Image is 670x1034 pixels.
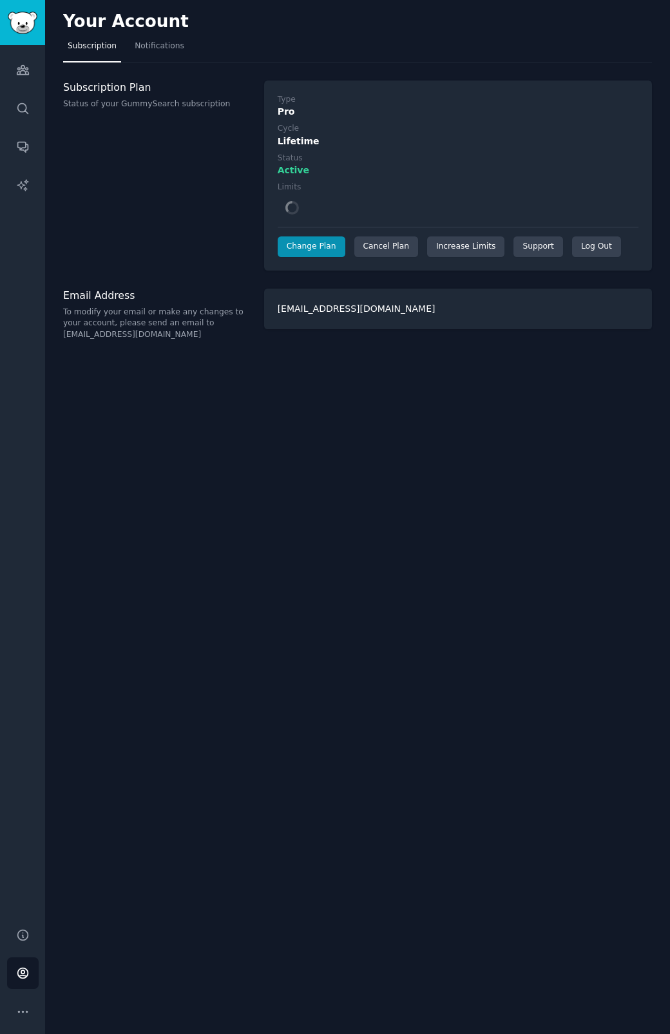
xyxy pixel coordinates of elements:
[63,99,251,110] p: Status of your GummySearch subscription
[63,36,121,62] a: Subscription
[68,41,117,52] span: Subscription
[63,12,189,32] h2: Your Account
[513,236,562,257] a: Support
[427,236,505,257] a: Increase Limits
[278,94,296,106] div: Type
[278,153,303,164] div: Status
[572,236,621,257] div: Log Out
[63,81,251,94] h3: Subscription Plan
[354,236,418,257] div: Cancel Plan
[278,123,299,135] div: Cycle
[63,289,251,302] h3: Email Address
[278,105,638,119] div: Pro
[264,289,652,329] div: [EMAIL_ADDRESS][DOMAIN_NAME]
[278,135,638,148] div: Lifetime
[8,12,37,34] img: GummySearch logo
[278,164,309,177] span: Active
[130,36,189,62] a: Notifications
[63,307,251,341] p: To modify your email or make any changes to your account, please send an email to [EMAIL_ADDRESS]...
[278,182,301,193] div: Limits
[135,41,184,52] span: Notifications
[278,236,345,257] a: Change Plan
